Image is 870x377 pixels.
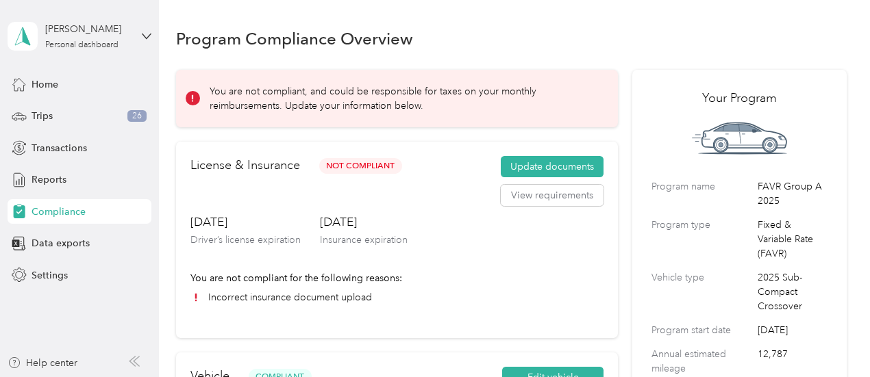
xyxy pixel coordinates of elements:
[190,290,604,304] li: Incorrect insurance document upload
[319,158,402,174] span: Not Compliant
[32,236,90,250] span: Data exports
[32,141,87,155] span: Transactions
[501,185,604,207] button: View requirements
[758,347,827,376] span: 12,787
[32,109,53,123] span: Trips
[127,110,147,122] span: 26
[793,300,870,377] iframe: Everlance-gr Chat Button Frame
[758,323,827,337] span: [DATE]
[651,323,753,337] label: Program start date
[32,172,66,187] span: Reports
[501,156,604,178] button: Update documents
[651,218,753,261] label: Program type
[651,270,753,313] label: Vehicle type
[758,270,827,313] span: 2025 Sub-Compact Crossover
[176,31,413,46] h1: Program Compliance Overview
[190,271,604,285] p: You are not compliant for the following reasons:
[45,22,131,36] div: [PERSON_NAME]
[758,218,827,261] span: Fixed & Variable Rate (FAVR)
[45,41,119,49] div: Personal dashboard
[651,179,753,208] label: Program name
[320,213,408,231] h3: [DATE]
[758,179,827,208] span: FAVR Group A 2025
[32,77,58,92] span: Home
[651,89,827,107] h2: Your Program
[32,205,86,219] span: Compliance
[8,356,77,370] button: Help center
[190,233,301,247] p: Driver’s license expiration
[651,347,753,376] label: Annual estimated mileage
[190,213,301,231] h3: [DATE]
[320,233,408,247] p: Insurance expiration
[190,156,300,174] h2: License & Insurance
[210,84,599,113] p: You are not compliant, and could be responsible for taxes on your monthly reimbursements. Update ...
[32,268,68,283] span: Settings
